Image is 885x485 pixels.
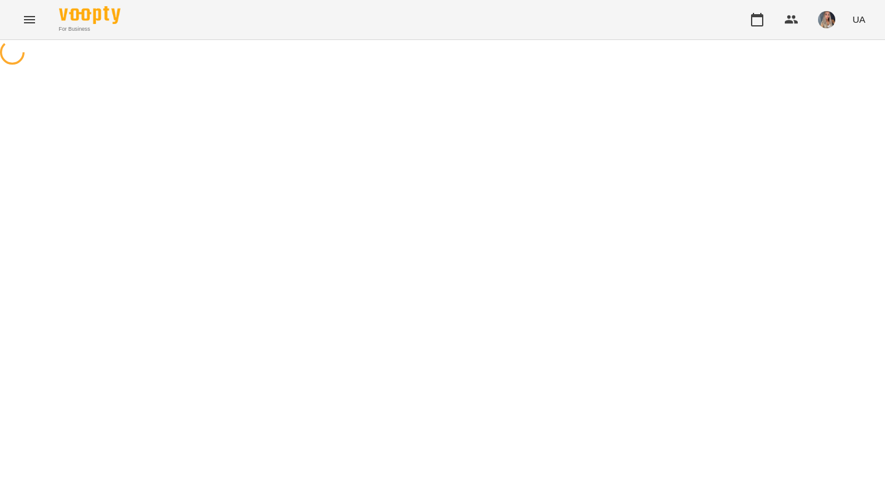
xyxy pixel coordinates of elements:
[848,8,870,31] button: UA
[59,25,120,33] span: For Business
[59,6,120,24] img: Voopty Logo
[15,5,44,34] button: Menu
[818,11,835,28] img: d9d45dfaca939939c7a8df8fb5c98c46.jpg
[852,13,865,26] span: UA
